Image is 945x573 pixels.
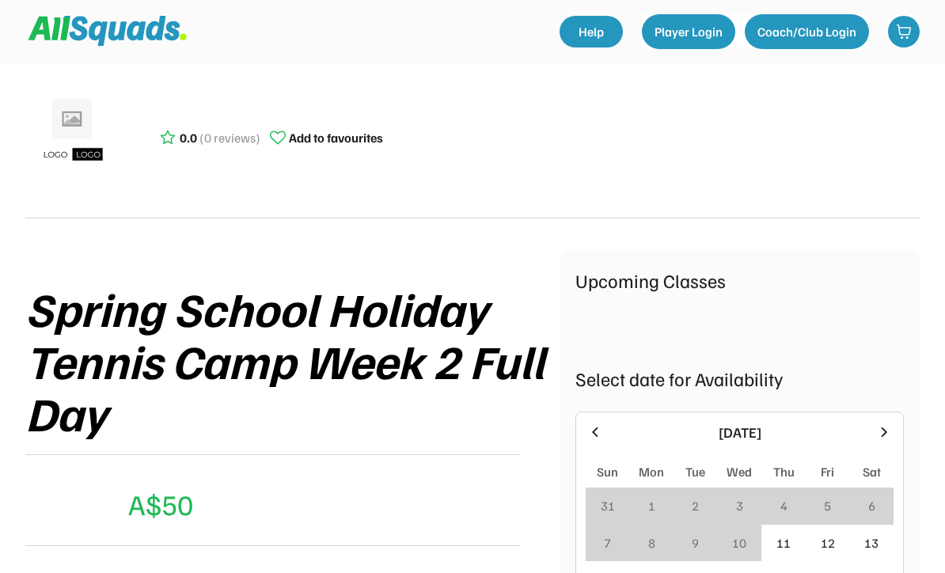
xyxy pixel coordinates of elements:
[28,16,187,46] img: Squad%20Logo.svg
[33,93,112,173] img: ui-kit-placeholders-product-5_1200x.webp
[896,24,912,40] img: shopping-cart-01%20%281%29.svg
[128,483,193,526] div: A$50
[180,128,197,147] div: 0.0
[732,533,746,552] div: 10
[685,462,705,481] div: Tue
[824,496,831,515] div: 5
[601,496,615,515] div: 31
[773,462,795,481] div: Thu
[821,462,834,481] div: Fri
[604,533,611,552] div: 7
[642,14,735,49] button: Player Login
[864,533,879,552] div: 13
[613,422,867,443] div: [DATE]
[25,481,63,519] img: yH5BAEAAAAALAAAAAABAAEAAAIBRAA7
[868,496,875,515] div: 6
[776,533,791,552] div: 11
[639,462,664,481] div: Mon
[780,496,787,515] div: 4
[821,533,835,552] div: 12
[648,496,655,515] div: 1
[199,128,260,147] div: (0 reviews)
[560,16,623,47] a: Help
[648,533,655,552] div: 8
[25,282,560,438] div: Spring School Holiday Tennis Camp Week 2 Full Day
[863,462,881,481] div: Sat
[575,364,904,393] div: Select date for Availability
[575,266,904,294] div: Upcoming Classes
[289,128,383,147] div: Add to favourites
[692,533,699,552] div: 9
[727,462,752,481] div: Wed
[736,496,743,515] div: 3
[745,14,869,49] button: Coach/Club Login
[597,462,618,481] div: Sun
[692,496,699,515] div: 2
